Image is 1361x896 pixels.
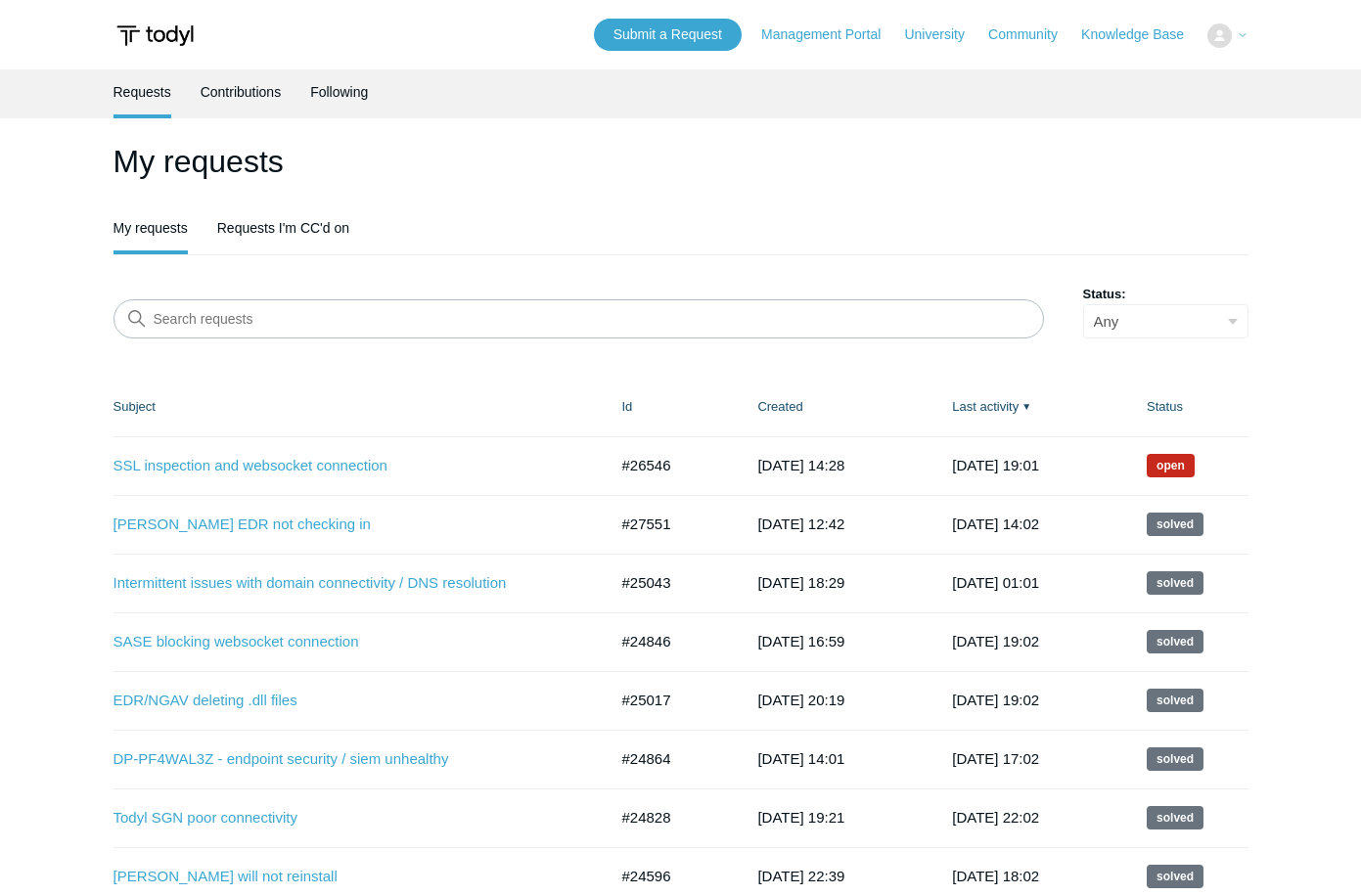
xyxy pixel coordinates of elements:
time: 2025-05-27T18:02:33+00:00 [952,868,1039,884]
td: #24846 [603,612,739,671]
span: This request has been solved [1147,689,1203,712]
a: Requests [113,69,171,114]
span: This request has been solved [1147,630,1203,653]
a: Intermittent issues with domain connectivity / DNS resolution [113,572,578,595]
th: Status [1127,378,1248,436]
time: 2025-07-21T14:28:31+00:00 [757,457,844,473]
input: Search requests [113,299,1044,338]
a: Knowledge Base [1081,24,1203,45]
td: #25017 [603,671,739,730]
time: 2025-06-02T22:02:20+00:00 [952,809,1039,826]
a: Todyl SGN poor connectivity [113,807,578,829]
a: SASE blocking websocket connection [113,631,578,653]
span: This request has been solved [1147,806,1203,829]
a: SSL inspection and websocket connection [113,455,578,477]
time: 2025-04-29T22:39:40+00:00 [757,868,844,884]
td: #24864 [603,730,739,788]
a: [PERSON_NAME] will not reinstall [113,866,578,888]
td: #25043 [603,554,739,612]
a: DP-PF4WAL3Z - endpoint security / siem unhealthy [113,748,578,771]
time: 2025-05-13T16:59:40+00:00 [757,633,844,650]
time: 2025-07-06T19:02:12+00:00 [952,633,1039,650]
a: My requests [113,205,188,250]
time: 2025-05-22T18:29:19+00:00 [757,574,844,591]
time: 2025-06-03T17:02:53+00:00 [952,750,1039,767]
td: #24828 [603,788,739,847]
time: 2025-09-09T19:01:34+00:00 [952,457,1039,473]
time: 2025-06-16T19:02:49+00:00 [952,692,1039,708]
span: This request has been solved [1147,513,1203,536]
a: Community [988,24,1077,45]
time: 2025-08-20T12:42:39+00:00 [757,515,844,532]
a: EDR/NGAV deleting .dll files [113,690,578,712]
th: Subject [113,378,603,436]
a: Management Portal [761,24,900,45]
a: University [904,24,983,45]
td: #27551 [603,495,739,554]
a: [PERSON_NAME] EDR not checking in [113,514,578,536]
span: ▼ [1021,399,1031,414]
time: 2025-09-09T14:02:57+00:00 [952,515,1039,532]
a: Last activity▼ [952,399,1019,414]
th: Id [603,378,739,436]
label: Status: [1083,285,1248,304]
time: 2025-05-12T19:21:29+00:00 [757,809,844,826]
span: This request has been solved [1147,865,1203,888]
a: Following [310,69,368,114]
a: Created [757,399,802,414]
td: #26546 [603,436,739,495]
img: Todyl Support Center Help Center home page [113,18,197,54]
h1: My requests [113,138,1248,185]
time: 2025-07-21T01:01:43+00:00 [952,574,1039,591]
span: This request has been solved [1147,747,1203,771]
a: Submit a Request [594,19,742,51]
time: 2025-05-14T14:01:29+00:00 [757,750,844,767]
a: Contributions [201,69,282,114]
span: We are working on a response for you [1147,454,1195,477]
span: This request has been solved [1147,571,1203,595]
time: 2025-05-21T20:19:33+00:00 [757,692,844,708]
a: Requests I'm CC'd on [217,205,349,250]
